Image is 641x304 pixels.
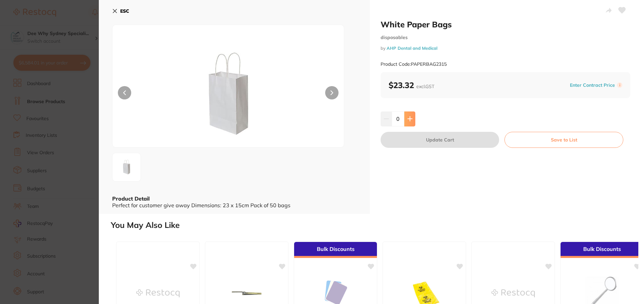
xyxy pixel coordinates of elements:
[294,242,377,258] div: Bulk Discounts
[120,8,129,14] b: ESC
[504,132,623,148] button: Save to List
[381,132,499,148] button: Update Cart
[381,35,630,40] small: disposables
[381,46,630,51] small: by
[381,19,630,29] h2: White Paper Bags
[112,195,150,202] b: Product Detail
[387,45,437,51] a: AHP Dental and Medical
[416,83,434,89] span: excl. GST
[381,61,447,67] small: Product Code: PAPERBAG2315
[159,42,298,147] img: LWpwZy01OTIzNg
[112,5,129,17] button: ESC
[617,82,622,88] label: i
[389,80,434,90] b: $23.32
[111,221,638,230] h2: You May Also Like
[115,155,139,179] img: LWpwZy01OTIzNg
[568,82,617,88] button: Enter Contract Price
[112,202,357,208] div: Perfect for customer give away Dimensions: 23 x 15cm Pack of 50 bags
